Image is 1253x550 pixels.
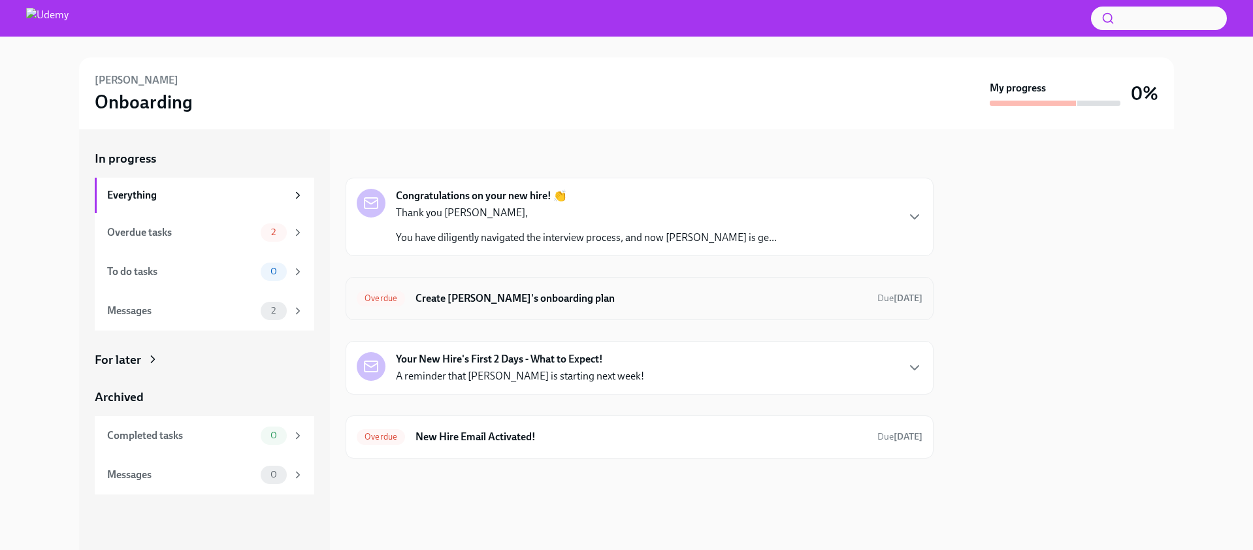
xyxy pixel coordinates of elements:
[1131,82,1158,105] h3: 0%
[346,150,407,167] div: In progress
[107,188,287,202] div: Everything
[396,189,566,203] strong: Congratulations on your new hire! 👏
[894,293,922,304] strong: [DATE]
[26,8,69,29] img: Udemy
[894,431,922,442] strong: [DATE]
[357,293,405,303] span: Overdue
[263,470,285,479] span: 0
[877,293,922,304] span: Due
[107,429,255,443] div: Completed tasks
[990,81,1046,95] strong: My progress
[95,351,141,368] div: For later
[415,291,867,306] h6: Create [PERSON_NAME]'s onboarding plan
[263,306,284,315] span: 2
[396,206,777,220] p: Thank you [PERSON_NAME],
[877,292,922,304] span: September 6th, 2025 11:00
[95,389,314,406] a: Archived
[877,431,922,442] span: Due
[396,369,644,383] p: A reminder that [PERSON_NAME] is starting next week!
[95,178,314,213] a: Everything
[396,231,777,245] p: You have diligently navigated the interview process, and now [PERSON_NAME] is ge...
[95,416,314,455] a: Completed tasks0
[263,267,285,276] span: 0
[107,304,255,318] div: Messages
[263,430,285,440] span: 0
[95,455,314,494] a: Messages0
[415,430,867,444] h6: New Hire Email Activated!
[263,227,284,237] span: 2
[357,288,922,309] a: OverdueCreate [PERSON_NAME]'s onboarding planDue[DATE]
[357,432,405,442] span: Overdue
[107,468,255,482] div: Messages
[95,213,314,252] a: Overdue tasks2
[95,73,178,88] h6: [PERSON_NAME]
[357,427,922,447] a: OverdueNew Hire Email Activated!Due[DATE]
[95,351,314,368] a: For later
[95,150,314,167] a: In progress
[396,352,603,366] strong: Your New Hire's First 2 Days - What to Expect!
[95,90,193,114] h3: Onboarding
[877,430,922,443] span: September 6th, 2025 11:00
[95,252,314,291] a: To do tasks0
[107,225,255,240] div: Overdue tasks
[107,265,255,279] div: To do tasks
[95,291,314,331] a: Messages2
